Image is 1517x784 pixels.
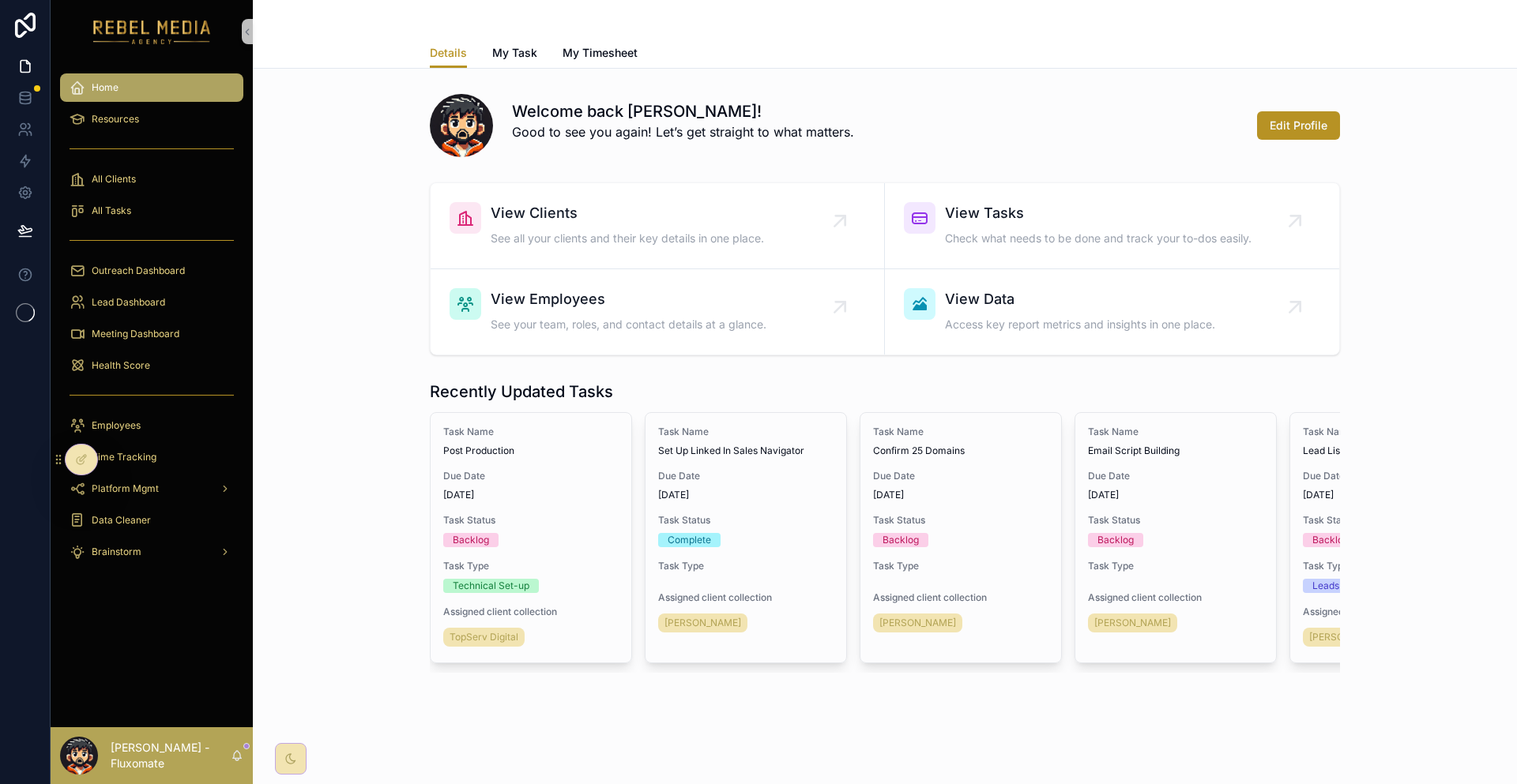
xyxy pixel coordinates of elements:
[60,443,243,471] a: Time Tracking
[885,183,1339,269] a: View TasksCheck what needs to be done and track your to-dos easily.
[92,482,159,495] span: Platform Mgmt
[1303,514,1478,527] span: Task Status
[60,165,243,193] a: All Clients
[450,631,518,643] span: TopServ Digital
[1303,628,1392,647] a: [PERSON_NAME]
[1303,560,1478,572] span: Task Type
[60,288,243,317] a: Lead Dashboard
[873,489,1048,501] span: [DATE]
[443,445,619,457] span: Post Production
[60,506,243,535] a: Data Cleaner
[443,560,619,572] span: Task Type
[658,560,834,572] span: Task Type
[491,317,766,332] span: See your team, roles, and contact details at a glance.
[873,470,1048,482] span: Due Date
[431,183,885,269] a: View ClientsSee all your clients and their key details in one place.
[92,328,179,340] span: Meeting Dashboard
[945,317,1215,332] span: Access key report metrics and insights in one place.
[658,613,747,632] a: [PERSON_NAME]
[430,45,467,61] span: Details
[92,113,139,126] span: Resources
[60,320,243,348] a: Meeting Dashboard
[1270,118,1327,133] span: Edit Profile
[492,39,537,70] a: My Task
[1088,514,1263,527] span: Task Status
[430,412,632,663] a: Task NamePost ProductionDue Date[DATE]Task StatusBacklogTask TypeTechnical Set-upAssigned client ...
[453,533,489,547] div: Backlog
[1312,579,1339,593] div: Leads
[60,197,243,225] a: All Tasks
[873,613,962,632] a: [PERSON_NAME]
[443,470,619,482] span: Due Date
[873,514,1048,527] span: Task Status
[1088,591,1263,604] span: Assigned client collection
[60,411,243,440] a: Employees
[443,426,619,438] span: Task Name
[443,606,619,618] span: Assigned client collection
[431,269,885,354] a: View EmployeesSee your team, roles, and contact details at a glance.
[93,19,211,44] img: App logo
[111,740,231,771] p: [PERSON_NAME] - Fluxomate
[491,288,766,310] span: View Employees
[1075,412,1277,663] a: Task NameEmail Script BuildingDue Date[DATE]Task StatusBacklogTask TypeAssigned client collection...
[1088,445,1263,457] span: Email Script Building
[1094,617,1171,629] span: [PERSON_NAME]
[1312,533,1349,547] div: Backlog
[658,470,834,482] span: Due Date
[1088,489,1263,501] span: [DATE]
[668,533,711,547] div: Complete
[860,412,1062,663] a: Task NameConfirm 25 DomainsDue Date[DATE]Task StatusBacklogTask TypeAssigned client collection[PE...
[1088,613,1177,632] a: [PERSON_NAME]
[512,122,854,141] p: Good to see you again! Let’s get straight to what matters.
[945,231,1252,246] span: Check what needs to be done and track your to-dos easily.
[92,81,119,94] span: Home
[885,269,1339,354] a: View DataAccess key report metrics and insights in one place.
[658,426,834,438] span: Task Name
[1303,445,1478,457] span: Lead List
[563,45,638,61] span: My Timesheet
[1303,426,1478,438] span: Task Name
[1088,426,1263,438] span: Task Name
[1309,631,1386,643] span: [PERSON_NAME]
[492,45,537,61] span: My Task
[1088,560,1263,572] span: Task Type
[1097,533,1134,547] div: Backlog
[645,412,847,663] a: Task NameSet Up Linked In Sales NavigatorDue Date[DATE]Task StatusCompleteTask TypeAssigned clien...
[658,514,834,527] span: Task Status
[945,202,1252,224] span: View Tasks
[92,204,131,217] span: All Tasks
[1303,489,1478,501] span: [DATE]
[92,451,156,463] span: Time Tracking
[92,514,151,527] span: Data Cleaner
[1088,470,1263,482] span: Due Date
[60,105,243,133] a: Resources
[491,202,764,224] span: View Clients
[443,489,619,501] span: [DATE]
[1257,111,1340,140] button: Edit Profile
[658,591,834,604] span: Assigned client collection
[92,296,165,309] span: Lead Dashboard
[60,475,243,503] a: Platform Mgmt
[443,628,525,647] a: TopServ Digital
[873,560,1048,572] span: Task Type
[453,579,529,593] div: Technical Set-up
[945,288,1215,310] span: View Data
[1303,606,1478,618] span: Assigned client collection
[491,231,764,246] span: See all your clients and their key details in one place.
[1289,412,1492,663] a: Task NameLead ListDue Date[DATE]Task StatusBacklogTask TypeLeadsAssigned client collection[PERSON...
[60,257,243,285] a: Outreach Dashboard
[664,617,741,629] span: [PERSON_NAME]
[873,445,1048,457] span: Confirm 25 Domains
[430,381,613,403] h1: Recently Updated Tasks
[51,63,253,584] div: scrollable content
[60,351,243,380] a: Health Score
[92,173,136,186] span: All Clients
[873,426,1048,438] span: Task Name
[92,264,185,277] span: Outreach Dashboard
[1303,470,1478,482] span: Due Date
[658,489,834,501] span: [DATE]
[60,73,243,102] a: Home
[512,100,854,122] h1: Welcome back [PERSON_NAME]!
[879,617,956,629] span: [PERSON_NAME]
[563,39,638,70] a: My Timesheet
